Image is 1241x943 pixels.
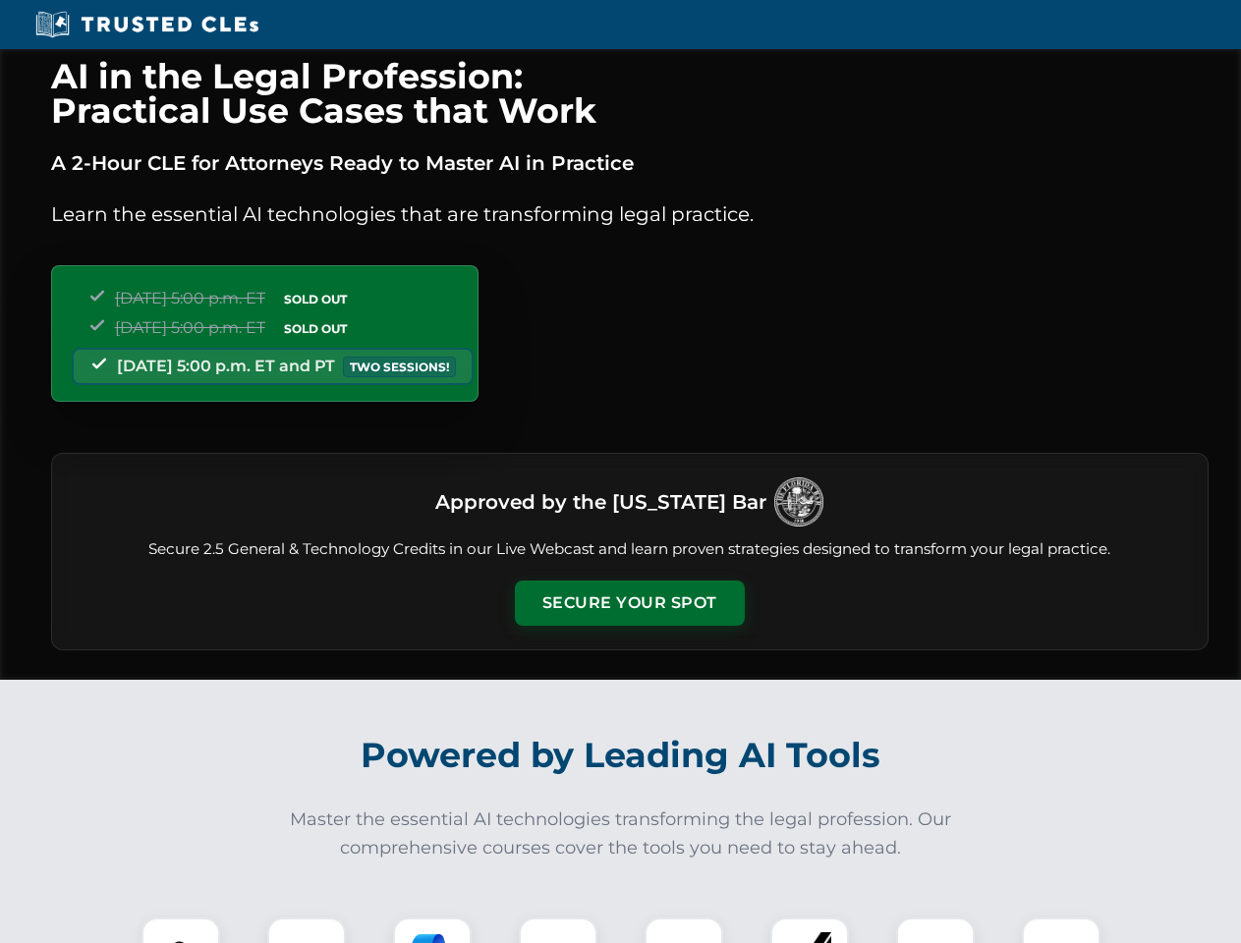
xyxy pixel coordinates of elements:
p: Master the essential AI technologies transforming the legal profession. Our comprehensive courses... [277,805,965,862]
p: Learn the essential AI technologies that are transforming legal practice. [51,198,1209,230]
span: SOLD OUT [277,289,354,309]
p: Secure 2.5 General & Technology Credits in our Live Webcast and learn proven strategies designed ... [76,538,1184,561]
h2: Powered by Leading AI Tools [77,721,1165,790]
img: Trusted CLEs [29,10,264,39]
h3: Approved by the [US_STATE] Bar [435,484,766,520]
p: A 2-Hour CLE for Attorneys Ready to Master AI in Practice [51,147,1209,179]
img: Logo [774,477,823,527]
span: [DATE] 5:00 p.m. ET [115,318,265,337]
span: SOLD OUT [277,318,354,339]
span: [DATE] 5:00 p.m. ET [115,289,265,307]
h1: AI in the Legal Profession: Practical Use Cases that Work [51,59,1209,128]
button: Secure Your Spot [515,581,745,626]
